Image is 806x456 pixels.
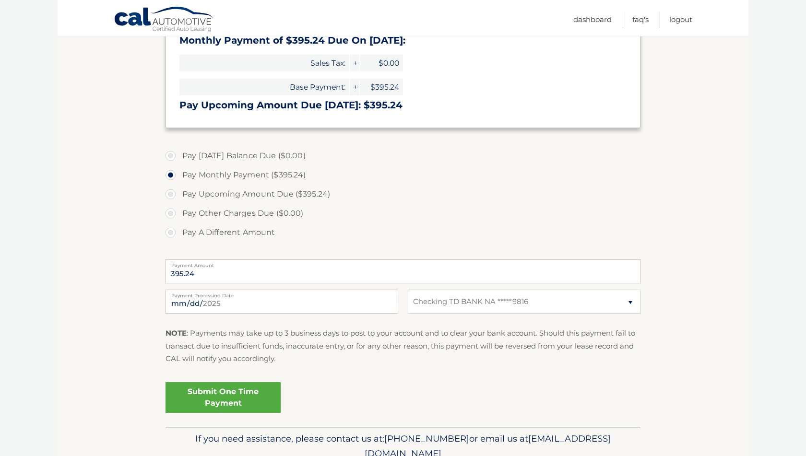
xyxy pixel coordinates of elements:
[360,55,403,71] span: $0.00
[166,146,640,165] label: Pay [DATE] Balance Due ($0.00)
[179,35,627,47] h3: Monthly Payment of $395.24 Due On [DATE]:
[350,79,359,95] span: +
[384,433,469,444] span: [PHONE_NUMBER]
[166,165,640,185] label: Pay Monthly Payment ($395.24)
[179,79,349,95] span: Base Payment:
[573,12,612,27] a: Dashboard
[166,327,640,365] p: : Payments may take up to 3 business days to post to your account and to clear your bank account....
[166,328,187,338] strong: NOTE
[166,185,640,204] label: Pay Upcoming Amount Due ($395.24)
[669,12,692,27] a: Logout
[166,290,398,297] label: Payment Processing Date
[179,55,349,71] span: Sales Tax:
[166,382,281,413] a: Submit One Time Payment
[350,55,359,71] span: +
[179,99,627,111] h3: Pay Upcoming Amount Due [DATE]: $395.24
[166,259,640,283] input: Payment Amount
[632,12,649,27] a: FAQ's
[360,79,403,95] span: $395.24
[114,6,214,34] a: Cal Automotive
[166,204,640,223] label: Pay Other Charges Due ($0.00)
[166,290,398,314] input: Payment Date
[166,259,640,267] label: Payment Amount
[166,223,640,242] label: Pay A Different Amount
